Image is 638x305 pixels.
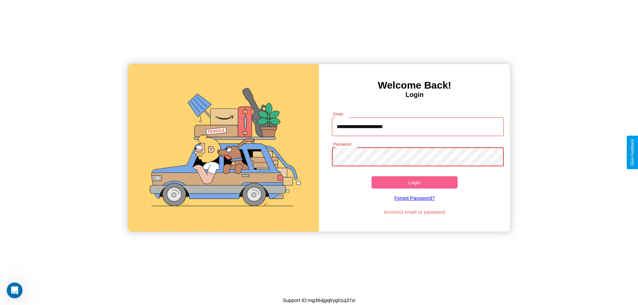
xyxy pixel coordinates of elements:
label: Password [333,141,351,147]
a: Forgot Password? [329,189,501,207]
h4: Login [319,91,510,99]
label: Email [333,111,344,117]
p: Incorrect email or password [329,207,501,216]
p: Support ID: mg364jgqlryg01q37si [283,296,355,305]
div: Give Feedback [630,139,635,166]
iframe: Intercom live chat [7,282,23,298]
img: gif [128,64,319,232]
button: Login [372,176,458,189]
h3: Welcome Back! [319,80,510,91]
